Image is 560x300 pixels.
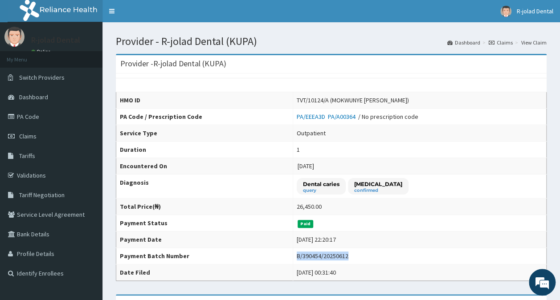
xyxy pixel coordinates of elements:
div: TVT/10124/A (MOKWUNYE [PERSON_NAME]) [297,96,409,105]
small: query [303,188,339,193]
div: [DATE] 00:31:40 [297,268,336,277]
th: HMO ID [116,92,293,109]
div: / No prescription code [297,112,418,121]
a: View Claim [521,39,547,46]
h1: Provider - R-jolad Dental (KUPA) [116,36,547,47]
span: Tariffs [19,152,35,160]
a: PA/A00364 [328,113,358,121]
img: User Image [4,27,25,47]
th: Payment Date [116,231,293,248]
p: R-jolad Dental [31,36,80,44]
div: 1 [297,145,300,154]
img: User Image [500,6,511,17]
th: Duration [116,142,293,158]
th: Payment Batch Number [116,248,293,264]
h3: Provider - R-jolad Dental (KUPA) [120,60,226,68]
p: [MEDICAL_DATA] [354,180,402,188]
div: 26,450.00 [297,202,322,211]
th: PA Code / Prescription Code [116,109,293,125]
span: Tariff Negotiation [19,191,65,199]
span: R-jolad Dental [517,7,553,15]
th: Service Type [116,125,293,142]
th: Total Price(₦) [116,199,293,215]
div: [DATE] 22:20:17 [297,235,336,244]
span: Claims [19,132,37,140]
a: Dashboard [447,39,480,46]
th: Payment Status [116,215,293,231]
a: PA/EEEA3D [297,113,328,121]
span: Switch Providers [19,73,65,81]
th: Diagnosis [116,174,293,199]
small: confirmed [354,188,402,193]
div: B/390454/20250612 [297,251,348,260]
p: Dental caries [303,180,339,188]
span: [DATE] [298,162,314,170]
div: Outpatient [297,129,326,138]
span: Paid [298,220,314,228]
th: Encountered On [116,158,293,174]
span: Dashboard [19,93,48,101]
th: Date Filed [116,264,293,281]
a: Claims [489,39,513,46]
a: Online [31,49,53,55]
